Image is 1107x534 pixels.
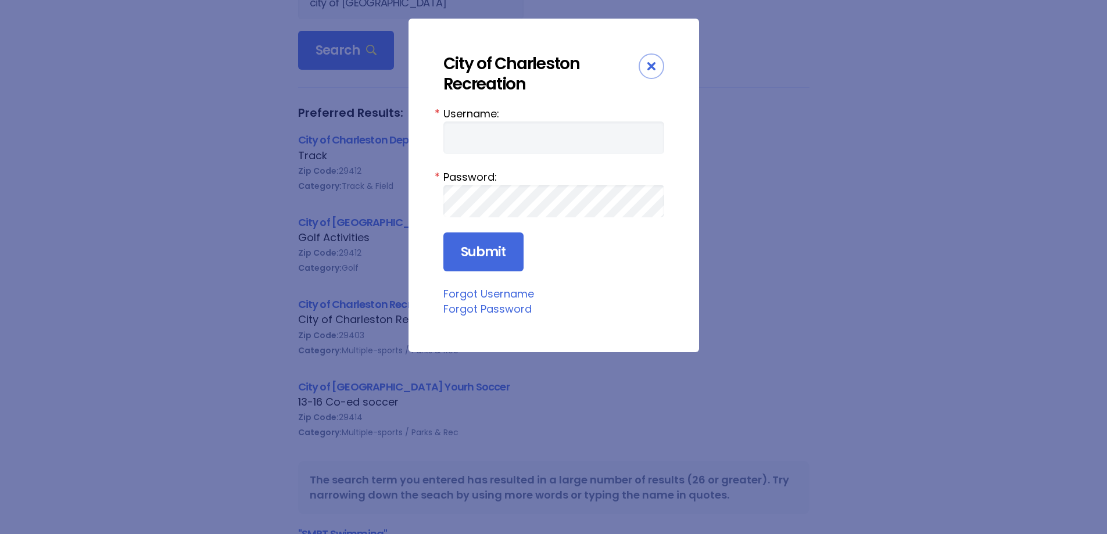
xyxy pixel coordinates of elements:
label: Username: [443,106,664,121]
input: Submit [443,232,524,272]
a: Forgot Password [443,302,532,316]
div: City of Charleston Recreation [443,53,639,94]
div: Close [639,53,664,79]
label: Password: [443,169,664,185]
a: Forgot Username [443,286,534,301]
